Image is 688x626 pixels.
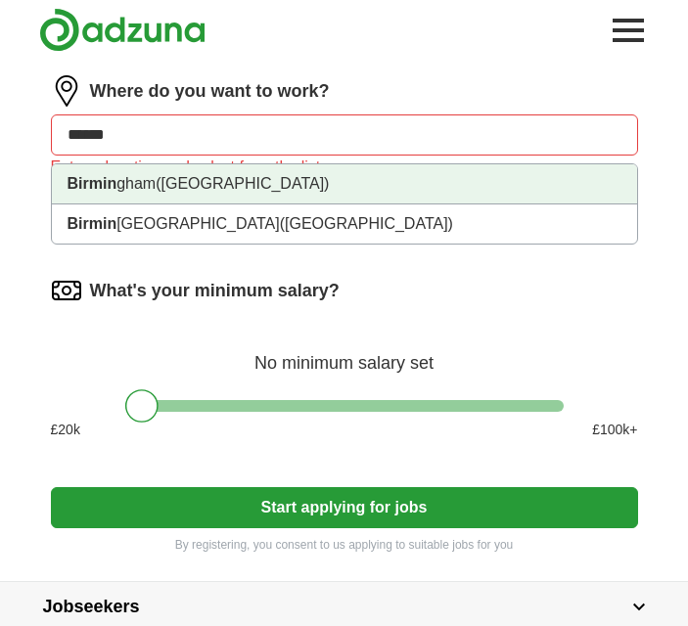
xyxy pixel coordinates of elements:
[90,278,340,304] label: What's your minimum salary?
[51,275,82,306] img: salary.png
[68,215,117,232] strong: Birmin
[68,175,117,192] strong: Birmin
[632,603,646,611] img: toggle icon
[90,78,330,105] label: Where do you want to work?
[51,487,638,528] button: Start applying for jobs
[280,215,453,232] span: ([GEOGRAPHIC_DATA])
[51,536,638,554] p: By registering, you consent to us applying to suitable jobs for you
[51,330,638,377] div: No minimum salary set
[51,156,638,179] div: Enter a location and select from the list
[52,204,637,244] li: [GEOGRAPHIC_DATA]
[52,164,637,204] li: gham
[156,175,329,192] span: ([GEOGRAPHIC_DATA])
[39,8,206,52] img: Adzuna logo
[43,594,140,620] span: Jobseekers
[51,420,80,440] span: £ 20 k
[607,9,650,52] button: Toggle main navigation menu
[51,75,82,107] img: location.png
[592,420,637,440] span: £ 100 k+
